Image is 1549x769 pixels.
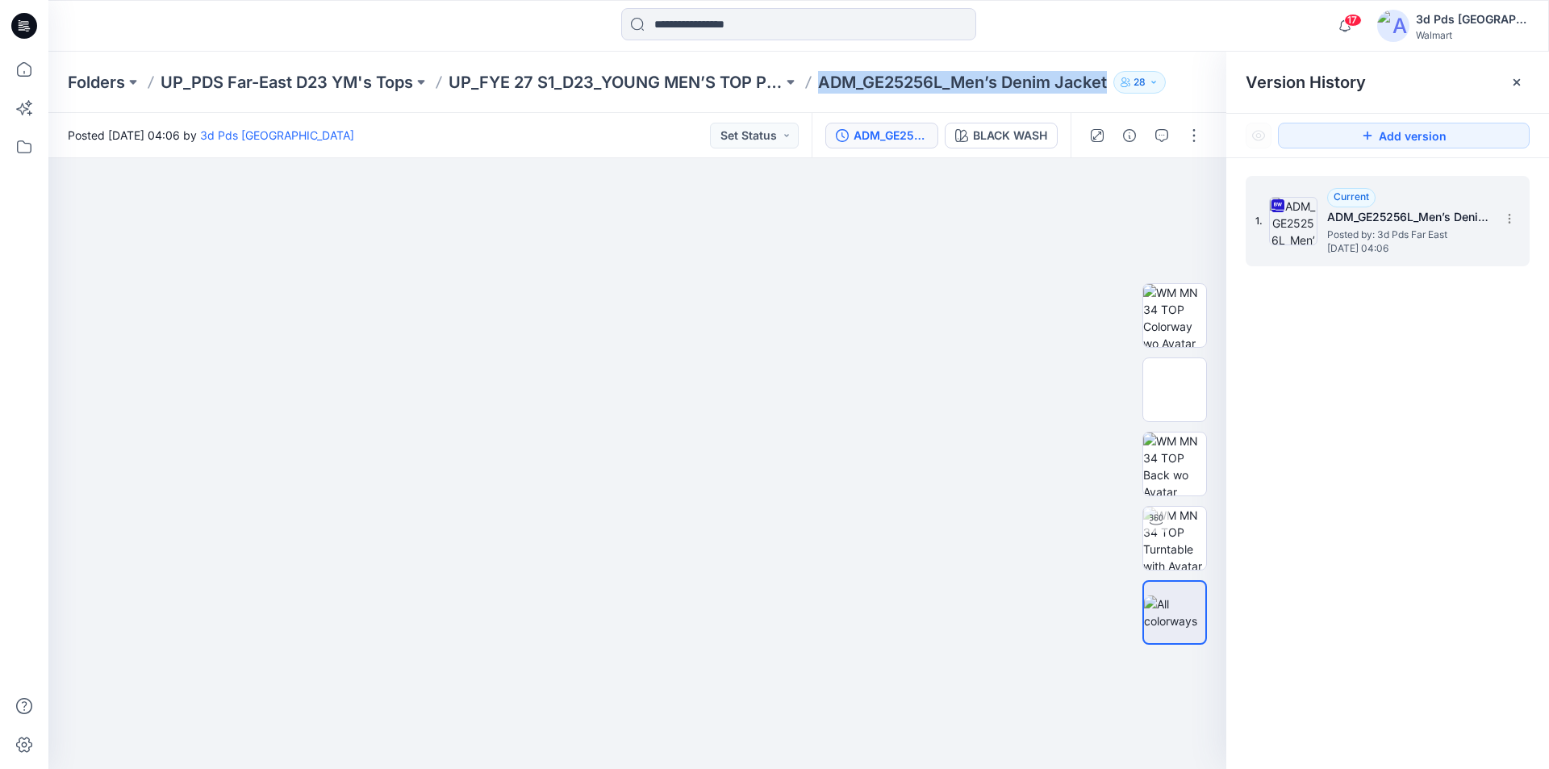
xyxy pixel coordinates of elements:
a: Folders [68,71,125,94]
img: avatar [1377,10,1409,42]
button: Add version [1278,123,1530,148]
img: WM MN 34 TOP Back wo Avatar [1143,433,1206,495]
span: Current [1334,190,1369,203]
span: [DATE] 04:06 [1327,243,1488,254]
a: UP_FYE 27 S1_D23_YOUNG MEN’S TOP PDS/[GEOGRAPHIC_DATA] [449,71,783,94]
p: ADM_GE25256L_Men’s Denim Jacket [818,71,1107,94]
p: 28 [1134,73,1146,91]
button: Close [1510,76,1523,89]
span: 1. [1255,214,1263,228]
button: Show Hidden Versions [1246,123,1271,148]
span: Version History [1246,73,1366,92]
img: WM MN 34 TOP Colorway wo Avatar [1143,284,1206,347]
img: WM MN 34 TOP Turntable with Avatar [1143,507,1206,570]
button: BLACK WASH [945,123,1058,148]
span: Posted [DATE] 04:06 by [68,127,354,144]
a: 3d Pds [GEOGRAPHIC_DATA] [200,128,354,142]
a: UP_PDS Far-East D23 YM's Tops [161,71,413,94]
button: Details [1117,123,1142,148]
div: ADM_GE25256L_Men’s Denim Jacket [854,127,928,144]
h5: ADM_GE25256L_Men’s Denim Jacket [1327,207,1488,227]
button: 28 [1113,71,1166,94]
div: Walmart [1416,29,1529,41]
div: 3d Pds [GEOGRAPHIC_DATA] [1416,10,1529,29]
img: ADM_GE25256L_Men’s Denim Jacket [1269,197,1317,245]
img: All colorways [1144,596,1205,629]
button: ADM_GE25256L_Men’s Denim Jacket [825,123,938,148]
span: Posted by: 3d Pds Far East [1327,227,1488,243]
span: 17 [1344,14,1362,27]
div: BLACK WASH [973,127,1047,144]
